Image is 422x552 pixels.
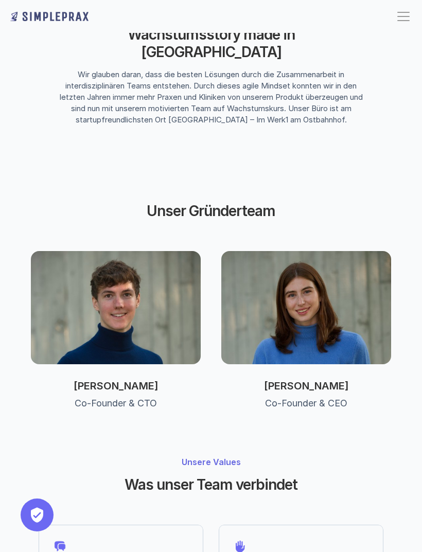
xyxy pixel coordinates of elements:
p: Wir glauben daran, dass die besten Lösungen durch die Zusammenarbeit in interdisziplinären Teams ... [57,69,365,126]
h2: Unser Gründerteam [10,203,412,220]
p: [PERSON_NAME] [221,380,391,392]
p: Co-Founder & CTO [31,397,201,409]
h2: Was unser Team verbindet [82,476,340,494]
p: Co-Founder & CEO [221,397,391,409]
h2: Wachstumsstory made in [GEOGRAPHIC_DATA] [82,26,340,61]
p: [PERSON_NAME] [31,380,201,392]
p: Unsere Values [13,456,409,468]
